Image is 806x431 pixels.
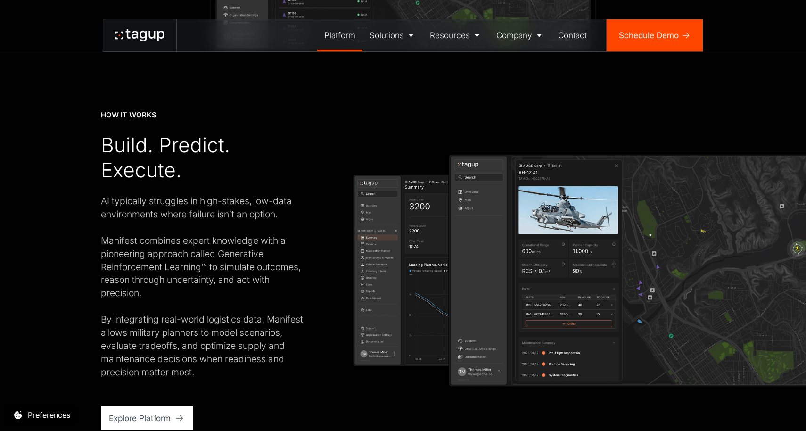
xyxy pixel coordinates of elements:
div: Platform [324,29,355,41]
div: Schedule Demo [619,29,679,41]
div: Preferences [28,409,70,421]
div: Solutions [370,29,404,41]
a: Company [489,19,551,51]
a: Contact [551,19,594,51]
div: Resources [430,29,470,41]
a: Schedule Demo [607,19,703,51]
div: AI typically struggles in high-stakes, low-data environments where failure isn’t an option. ‍ Man... [101,195,313,379]
div: Company [496,29,532,41]
div: HOW IT WORKS [101,110,156,120]
a: Solutions [362,19,423,51]
div: Build. Predict. Execute. [101,133,313,183]
a: Explore Platform [101,406,193,430]
div: Explore Platform [109,412,171,424]
div: Contact [558,29,587,41]
a: Platform [317,19,362,51]
a: Resources [423,19,489,51]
